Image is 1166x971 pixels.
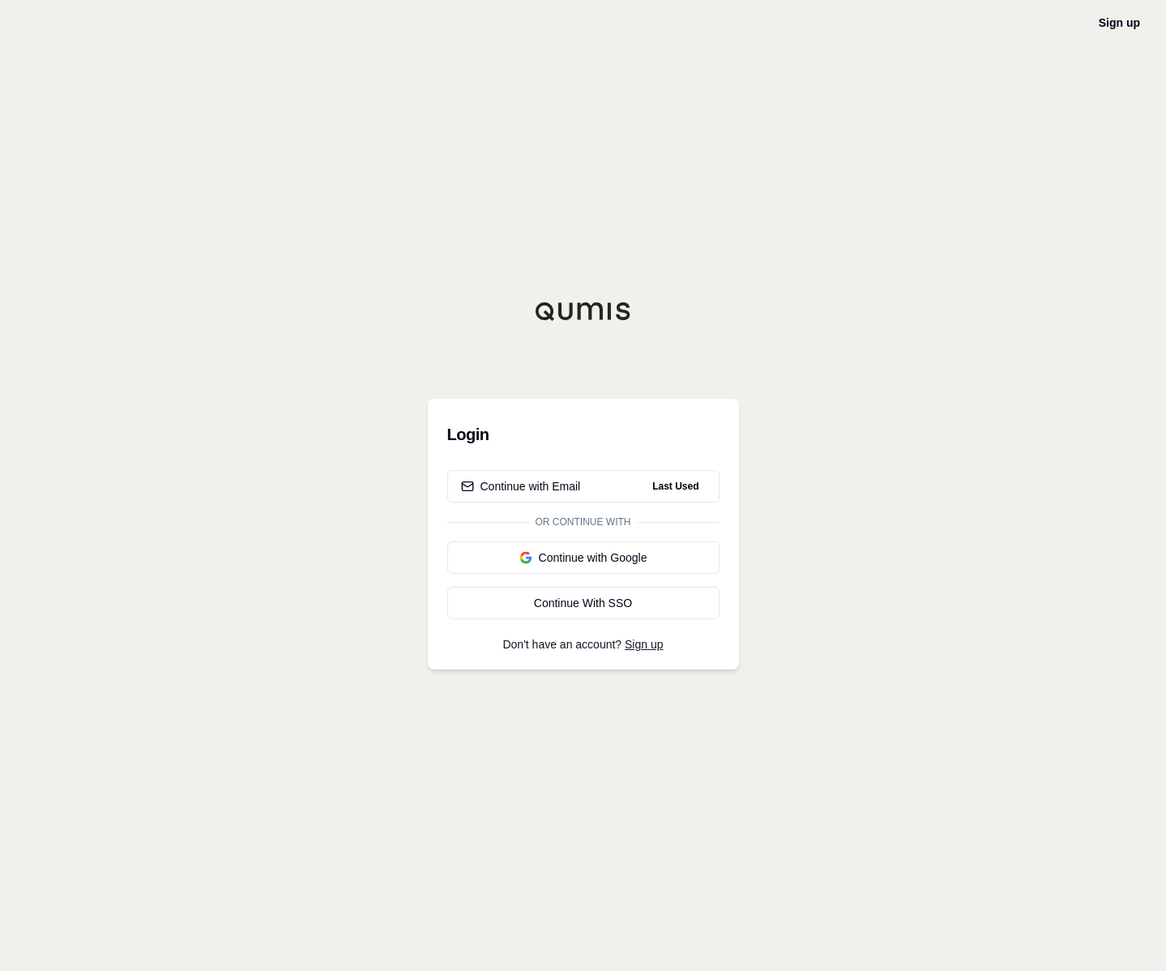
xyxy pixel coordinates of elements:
img: Qumis [535,302,632,321]
p: Don't have an account? [447,639,720,650]
h3: Login [447,418,720,451]
span: Last Used [646,477,705,496]
span: Or continue with [529,515,638,528]
div: Continue With SSO [461,595,706,611]
a: Sign up [625,638,663,651]
button: Continue with Google [447,541,720,574]
button: Continue with EmailLast Used [447,470,720,503]
div: Continue with Email [461,478,581,494]
div: Continue with Google [461,550,706,566]
a: Sign up [1099,16,1140,29]
a: Continue With SSO [447,587,720,619]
